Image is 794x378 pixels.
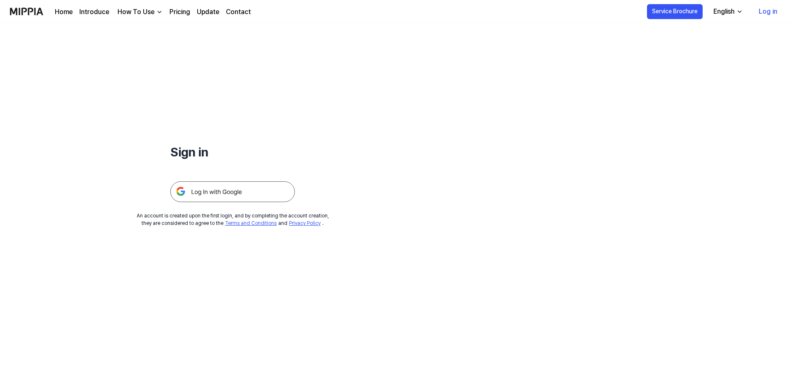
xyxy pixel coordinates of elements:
[226,7,251,17] a: Contact
[197,7,219,17] a: Update
[169,7,190,17] a: Pricing
[55,7,73,17] a: Home
[170,181,295,202] img: 구글 로그인 버튼
[225,220,277,226] a: Terms and Conditions
[289,220,321,226] a: Privacy Policy
[170,143,295,161] h1: Sign in
[79,7,109,17] a: Introduce
[137,212,329,227] div: An account is created upon the first login, and by completing the account creation, they are cons...
[116,7,163,17] button: How To Use
[156,9,163,15] img: down
[116,7,156,17] div: How To Use
[707,3,748,20] button: English
[647,4,703,19] button: Service Brochure
[712,7,736,17] div: English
